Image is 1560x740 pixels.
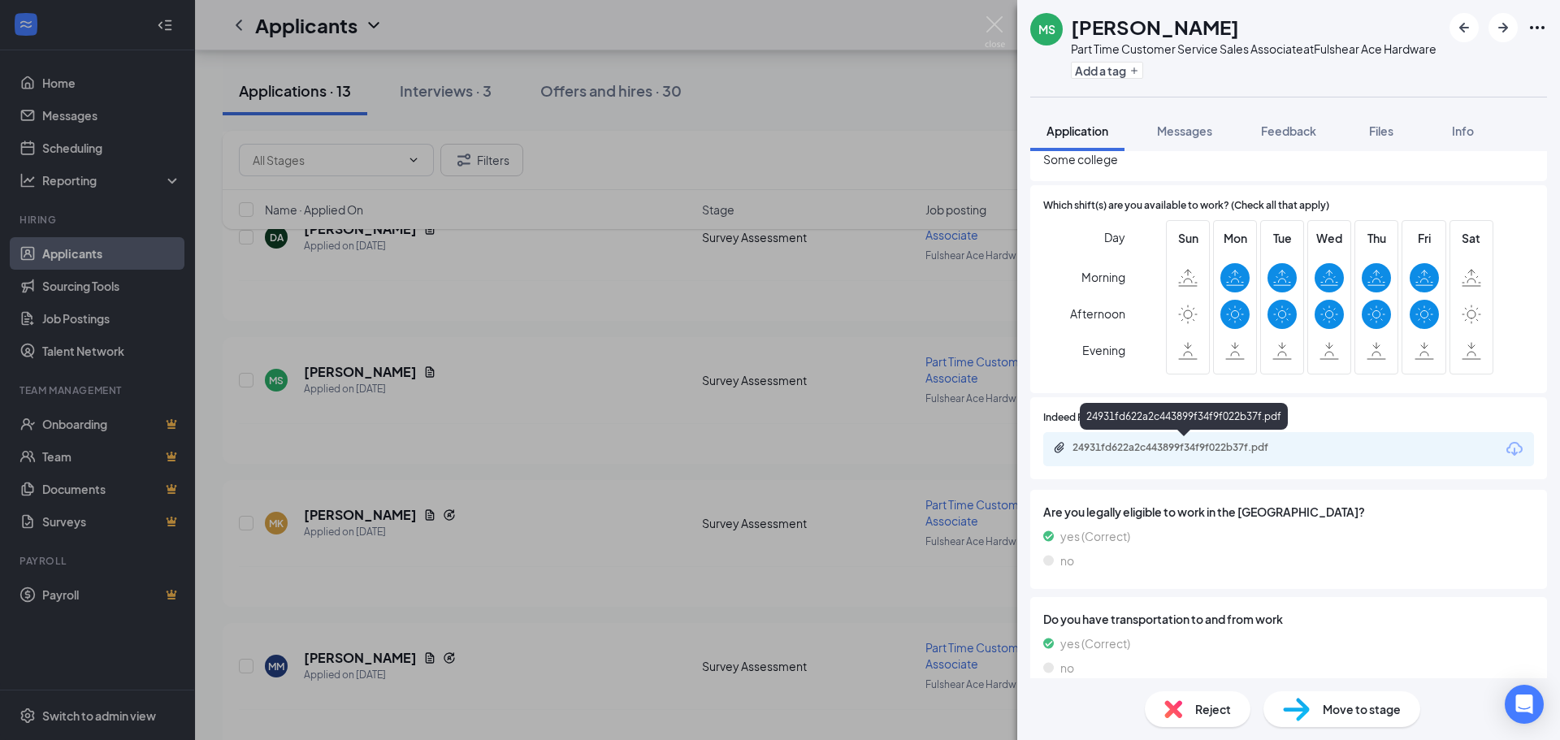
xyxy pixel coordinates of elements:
h1: [PERSON_NAME] [1071,13,1239,41]
svg: Plus [1129,66,1139,76]
span: yes (Correct) [1060,634,1130,652]
svg: Ellipses [1527,18,1547,37]
span: Move to stage [1323,700,1401,718]
span: Sat [1457,229,1486,247]
span: no [1060,552,1074,569]
span: Do you have transportation to and from work [1043,610,1534,628]
span: Reject [1195,700,1231,718]
span: Evening [1082,335,1125,365]
span: Application [1046,123,1108,138]
span: Some college [1043,150,1534,168]
span: Afternoon [1070,299,1125,328]
div: Part Time Customer Service Sales Associate at Fulshear Ace Hardware [1071,41,1436,57]
button: ArrowLeftNew [1449,13,1479,42]
div: MS [1038,21,1055,37]
span: Info [1452,123,1474,138]
svg: Paperclip [1053,441,1066,454]
span: Mon [1220,229,1250,247]
div: 24931fd622a2c443899f34f9f022b37f.pdf [1072,441,1300,454]
div: 24931fd622a2c443899f34f9f022b37f.pdf [1080,403,1288,430]
svg: Download [1505,439,1524,459]
span: Files [1369,123,1393,138]
span: Day [1104,228,1125,246]
span: Messages [1157,123,1212,138]
svg: ArrowRight [1493,18,1513,37]
span: Thu [1362,229,1391,247]
span: Sun [1173,229,1202,247]
span: Feedback [1261,123,1316,138]
span: Which shift(s) are you available to work? (Check all that apply) [1043,198,1329,214]
span: yes (Correct) [1060,527,1130,545]
div: Open Intercom Messenger [1505,685,1544,724]
button: ArrowRight [1488,13,1518,42]
span: Are you legally eligible to work in the [GEOGRAPHIC_DATA]? [1043,503,1534,521]
span: Indeed Resume [1043,410,1115,426]
span: Tue [1267,229,1297,247]
a: Paperclip24931fd622a2c443899f34f9f022b37f.pdf [1053,441,1316,457]
span: Morning [1081,262,1125,292]
button: PlusAdd a tag [1071,62,1143,79]
span: Wed [1315,229,1344,247]
span: Fri [1410,229,1439,247]
svg: ArrowLeftNew [1454,18,1474,37]
span: no [1060,659,1074,677]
